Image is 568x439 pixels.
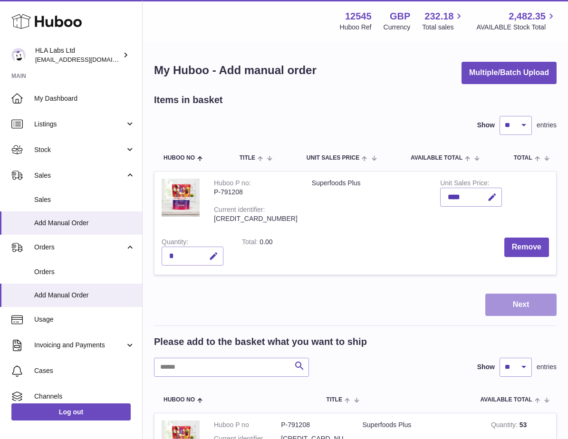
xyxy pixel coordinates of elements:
span: Huboo no [164,155,195,161]
button: Remove [504,238,549,257]
span: Channels [34,392,135,401]
div: HLA Labs Ltd [35,46,121,64]
label: Show [477,363,495,372]
span: AVAILABLE Total [411,155,462,161]
div: [CREDIT_CARD_NUMBER] [214,214,298,223]
div: Current identifier [214,206,265,216]
span: Usage [34,315,135,324]
a: Log out [11,403,131,420]
label: Quantity [162,238,188,248]
td: Superfoods Plus [305,172,433,230]
span: Add Manual Order [34,291,135,300]
span: AVAILABLE Stock Total [476,23,557,32]
span: Cases [34,366,135,375]
label: Total [242,238,260,248]
span: Total [514,155,532,161]
a: 232.18 Total sales [422,10,464,32]
img: Superfoods Plus [162,179,200,217]
span: Title [327,397,342,403]
span: entries [537,121,557,130]
span: entries [537,363,557,372]
span: Unit Sales Price [307,155,359,161]
strong: GBP [390,10,410,23]
button: Multiple/Batch Upload [462,62,557,84]
a: 2,482.35 AVAILABLE Stock Total [476,10,557,32]
span: 232.18 [424,10,453,23]
div: P-791208 [214,188,298,197]
span: Listings [34,120,125,129]
h2: Items in basket [154,94,223,106]
h1: My Huboo - Add manual order [154,63,317,78]
div: Huboo Ref [340,23,372,32]
span: Total sales [422,23,464,32]
div: Currency [384,23,411,32]
label: Show [477,121,495,130]
label: Unit Sales Price [440,179,489,189]
button: Next [485,294,557,316]
span: 2,482.35 [509,10,546,23]
div: Huboo P no [214,179,251,189]
span: Title [240,155,255,161]
dd: P-791208 [281,420,348,429]
span: AVAILABLE Total [481,397,532,403]
strong: Quantity [491,421,520,431]
span: Huboo no [164,397,195,403]
span: Invoicing and Payments [34,341,125,350]
h2: Please add to the basket what you want to ship [154,335,367,348]
span: My Dashboard [34,94,135,103]
strong: 12545 [345,10,372,23]
span: 0.00 [260,238,272,246]
span: Orders [34,243,125,252]
dt: Huboo P no [214,420,281,429]
span: Sales [34,171,125,180]
span: Stock [34,145,125,154]
span: [EMAIL_ADDRESS][DOMAIN_NAME] [35,56,140,63]
span: Add Manual Order [34,219,135,228]
img: clinton@newgendirect.com [11,48,26,62]
span: Orders [34,267,135,277]
span: Sales [34,195,135,204]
